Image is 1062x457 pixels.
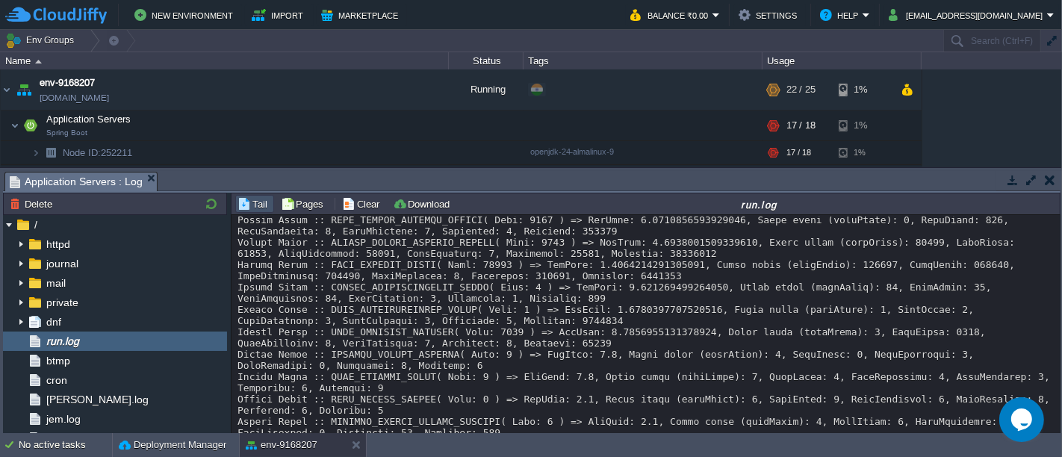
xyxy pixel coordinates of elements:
[739,6,801,24] button: Settings
[524,52,762,69] div: Tags
[43,296,81,309] a: private
[10,111,19,140] img: AMDAwAAAACH5BAEAAAAALAAAAAABAAEAAAICRAEAOw==
[281,197,328,211] button: Pages
[450,52,523,69] div: Status
[630,6,712,24] button: Balance ₹0.00
[35,60,42,63] img: AMDAwAAAACH5BAEAAAAALAAAAAABAAEAAAICRAEAOw==
[321,6,403,24] button: Marketplace
[31,218,40,231] a: /
[10,172,143,191] span: Application Servers : Log
[237,197,272,211] button: Tail
[839,111,887,140] div: 1%
[43,257,81,270] a: journal
[45,113,133,125] span: Application Servers
[31,165,40,188] img: AMDAwAAAACH5BAEAAAAALAAAAAABAAEAAAICRAEAOw==
[252,6,308,24] button: Import
[889,6,1047,24] button: [EMAIL_ADDRESS][DOMAIN_NAME]
[43,393,151,406] a: [PERSON_NAME].log
[31,141,40,164] img: AMDAwAAAACH5BAEAAAAALAAAAAABAAEAAAICRAEAOw==
[839,141,887,164] div: 1%
[839,69,887,110] div: 1%
[61,146,134,159] span: 252211
[46,128,87,137] span: Spring Boot
[786,141,811,164] div: 17 / 18
[19,433,112,457] div: No active tasks
[20,111,41,140] img: AMDAwAAAACH5BAEAAAAALAAAAAABAAEAAAICRAEAOw==
[43,412,83,426] a: jem.log
[1,52,448,69] div: Name
[449,69,524,110] div: Running
[43,432,79,445] a: lastlog
[342,197,384,211] button: Clear
[119,438,226,453] button: Deployment Manager
[786,111,816,140] div: 17 / 18
[43,315,63,329] a: dnf
[530,147,614,156] span: openjdk-24-almalinux-9
[820,6,863,24] button: Help
[786,69,816,110] div: 22 / 25
[43,373,69,387] a: cron
[246,438,317,453] button: env-9168207
[5,6,107,25] img: CloudJiffy
[393,197,454,211] button: Download
[763,52,921,69] div: Usage
[43,276,68,290] a: mail
[40,165,61,188] img: AMDAwAAAACH5BAEAAAAALAAAAAABAAEAAAICRAEAOw==
[61,146,134,159] a: Node ID:252211
[43,335,81,348] a: run.log
[63,147,101,158] span: Node ID:
[10,197,57,211] button: Delete
[1,69,13,110] img: AMDAwAAAACH5BAEAAAAALAAAAAABAAEAAAICRAEAOw==
[40,141,61,164] img: AMDAwAAAACH5BAEAAAAALAAAAAABAAEAAAICRAEAOw==
[45,114,133,125] a: Application ServersSpring Boot
[999,397,1047,442] iframe: chat widget
[134,6,237,24] button: New Environment
[43,354,72,367] a: btmp
[460,198,1058,211] div: run.log
[40,75,95,90] a: env-9168207
[43,237,72,251] a: httpd
[40,90,109,105] a: [DOMAIN_NAME]
[5,30,79,51] button: Env Groups
[13,69,34,110] img: AMDAwAAAACH5BAEAAAAALAAAAAABAAEAAAICRAEAOw==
